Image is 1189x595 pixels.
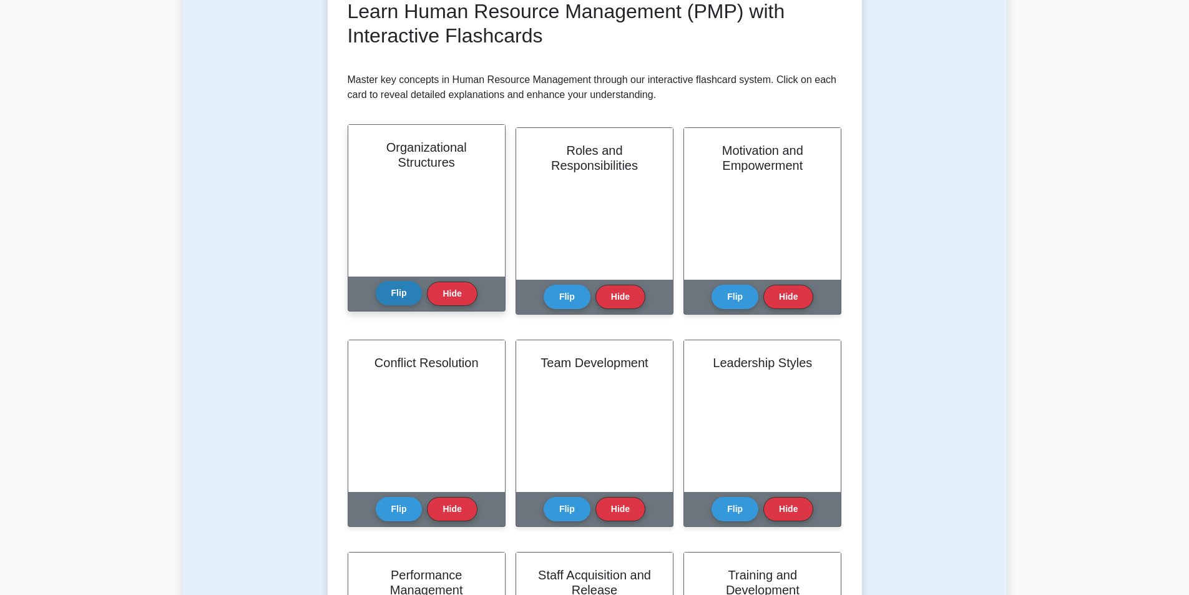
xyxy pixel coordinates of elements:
button: Flip [712,497,758,521]
button: Flip [712,285,758,309]
button: Hide [595,285,645,309]
h2: Organizational Structures [363,140,490,170]
button: Flip [544,285,590,309]
h2: Motivation and Empowerment [699,143,826,173]
button: Flip [544,497,590,521]
button: Hide [763,497,813,521]
button: Flip [376,281,423,305]
p: Master key concepts in Human Resource Management through our interactive flashcard system. Click ... [348,72,842,102]
button: Hide [763,285,813,309]
button: Hide [427,497,477,521]
h2: Leadership Styles [699,355,826,370]
h2: Roles and Responsibilities [531,143,658,173]
button: Hide [427,282,477,306]
h2: Team Development [531,355,658,370]
h2: Conflict Resolution [363,355,490,370]
button: Hide [595,497,645,521]
button: Flip [376,497,423,521]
